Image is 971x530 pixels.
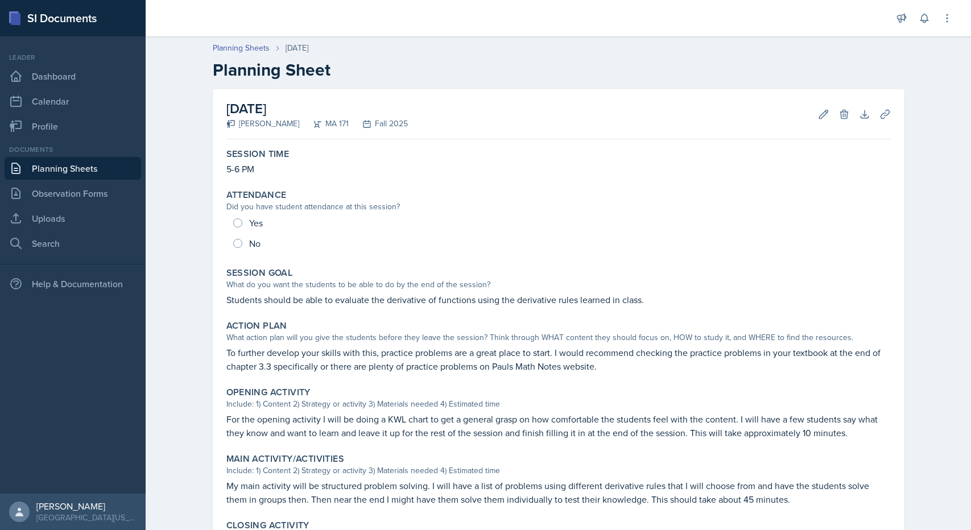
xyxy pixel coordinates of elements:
[5,157,141,180] a: Planning Sheets
[226,398,891,410] div: Include: 1) Content 2) Strategy or activity 3) Materials needed 4) Estimated time
[5,52,141,63] div: Leader
[36,500,137,512] div: [PERSON_NAME]
[226,412,891,440] p: For the opening activity I will be doing a KWL chart to get a general grasp on how comfortable th...
[349,118,408,130] div: Fall 2025
[226,162,891,176] p: 5-6 PM
[299,118,349,130] div: MA 171
[286,42,308,54] div: [DATE]
[226,320,287,332] label: Action Plan
[5,144,141,155] div: Documents
[226,346,891,373] p: To further develop your skills with this, practice problems are a great place to start. I would r...
[226,148,290,160] label: Session Time
[5,115,141,138] a: Profile
[226,189,287,201] label: Attendance
[226,387,311,398] label: Opening Activity
[5,232,141,255] a: Search
[226,453,345,465] label: Main Activity/Activities
[213,60,904,80] h2: Planning Sheet
[5,182,141,205] a: Observation Forms
[226,267,293,279] label: Session Goal
[5,272,141,295] div: Help & Documentation
[226,332,891,343] div: What action plan will you give the students before they leave the session? Think through WHAT con...
[226,118,299,130] div: [PERSON_NAME]
[5,90,141,113] a: Calendar
[36,512,137,523] div: [GEOGRAPHIC_DATA][US_STATE] in [GEOGRAPHIC_DATA]
[226,465,891,477] div: Include: 1) Content 2) Strategy or activity 3) Materials needed 4) Estimated time
[213,42,270,54] a: Planning Sheets
[226,279,891,291] div: What do you want the students to be able to do by the end of the session?
[226,479,891,506] p: My main activity will be structured problem solving. I will have a list of problems using differe...
[226,293,891,307] p: Students should be able to evaluate the derivative of functions using the derivative rules learne...
[226,98,408,119] h2: [DATE]
[226,201,891,213] div: Did you have student attendance at this session?
[5,65,141,88] a: Dashboard
[5,207,141,230] a: Uploads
